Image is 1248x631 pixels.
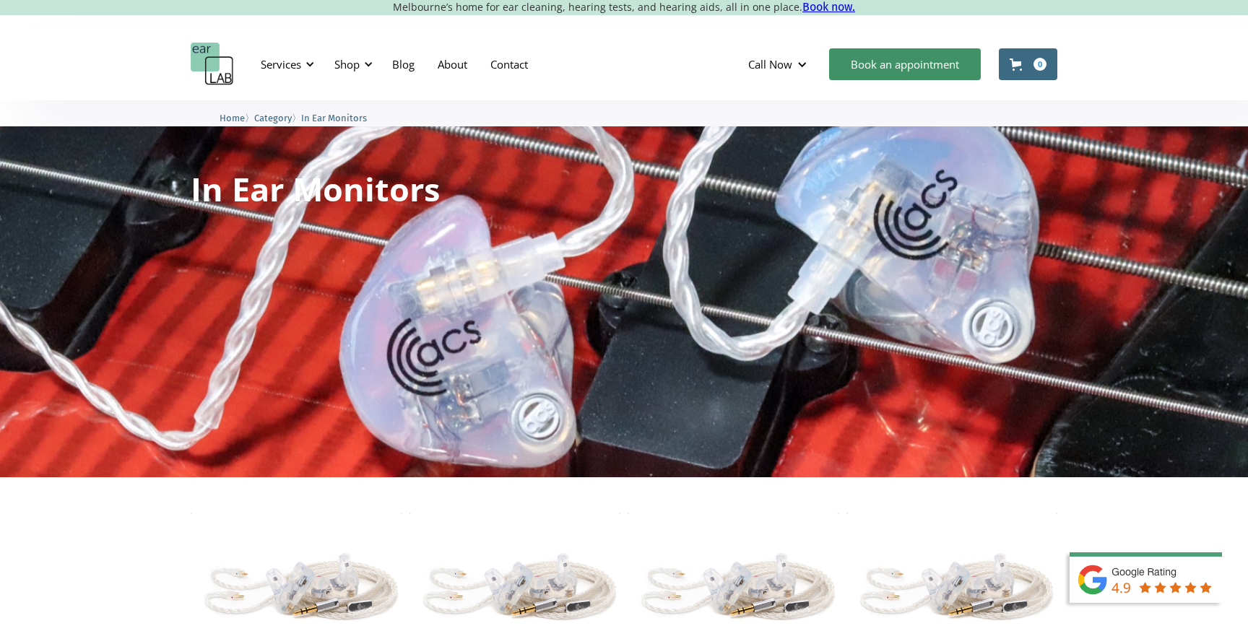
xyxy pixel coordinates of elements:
[191,173,440,205] h1: In Ear Monitors
[748,57,792,71] div: Call Now
[426,43,479,85] a: About
[999,48,1057,80] a: Open cart
[261,57,301,71] div: Services
[220,110,245,124] a: Home
[334,57,360,71] div: Shop
[737,43,822,86] div: Call Now
[252,43,318,86] div: Services
[191,43,234,86] a: home
[220,110,254,126] li: 〉
[1033,58,1046,71] div: 0
[220,113,245,123] span: Home
[254,110,301,126] li: 〉
[301,113,367,123] span: In Ear Monitors
[254,110,292,124] a: Category
[254,113,292,123] span: Category
[829,48,981,80] a: Book an appointment
[326,43,377,86] div: Shop
[479,43,539,85] a: Contact
[301,110,367,124] a: In Ear Monitors
[381,43,426,85] a: Blog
